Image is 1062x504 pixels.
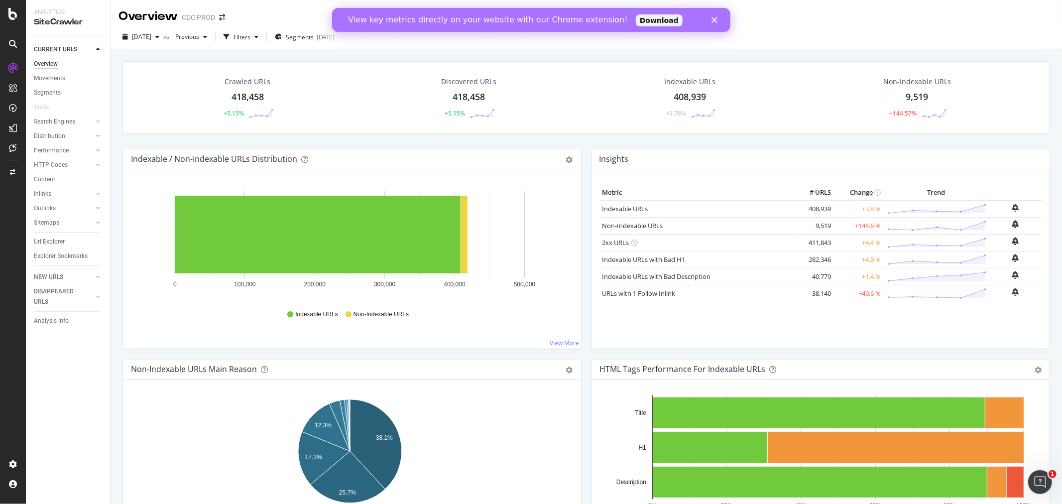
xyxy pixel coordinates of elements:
div: bell-plus [1012,220,1019,228]
div: bell-plus [1012,237,1019,245]
div: CURRENT URLS [34,44,77,55]
div: Explorer Bookmarks [34,251,88,261]
iframe: Intercom live chat [1028,470,1052,494]
a: Non-Indexable URLs [602,221,663,230]
a: Indexable URLs [602,204,648,213]
a: Distribution [34,131,93,141]
text: 300,000 [374,281,396,288]
a: Visits [34,102,59,113]
a: Indexable URLs with Bad H1 [602,255,686,264]
td: +1.4 % [833,268,883,285]
text: Title [635,409,646,416]
a: HTTP Codes [34,160,93,170]
div: bell-plus [1012,204,1019,212]
div: Crawled URLs [225,77,271,87]
div: Movements [34,73,65,84]
span: Non-Indexable URLs [354,310,409,319]
div: Discovered URLs [441,77,496,87]
text: 17.3% [305,454,322,461]
td: +3.8 % [833,200,883,218]
text: 200,000 [304,281,326,288]
span: vs [163,32,171,41]
td: 40,779 [794,268,833,285]
th: # URLS [794,185,833,200]
button: Previous [171,29,211,45]
div: 418,458 [453,91,485,104]
a: Sitemaps [34,218,93,228]
a: NEW URLS [34,272,93,282]
td: 38,140 [794,285,833,302]
text: 100,000 [234,281,256,288]
div: HTTP Codes [34,160,68,170]
div: +5.15% [445,109,465,118]
span: Segments [286,33,314,41]
span: 1 [1049,470,1057,478]
div: gear [566,156,573,163]
div: SiteCrawler [34,16,102,28]
span: 2025 Aug. 22nd [132,32,151,41]
a: Performance [34,145,93,156]
a: DISAPPEARED URLS [34,286,93,307]
div: gear [566,367,573,374]
div: Inlinks [34,189,51,199]
td: +40.6 % [833,285,883,302]
a: Analysis Info [34,316,103,326]
svg: A chart. [131,185,569,301]
td: +4.5 % [833,251,883,268]
div: Outlinks [34,203,56,214]
text: 25.7% [339,489,356,496]
div: Fermer [379,9,389,15]
div: DISAPPEARED URLS [34,286,84,307]
div: Indexable URLs [664,77,715,87]
div: 418,458 [232,91,264,104]
div: +3.78% [666,109,686,118]
div: CDC PROD [182,12,215,22]
td: 411,843 [794,234,833,251]
div: Overview [34,59,58,69]
a: URLs with 1 Follow Inlink [602,289,676,298]
div: Content [34,174,55,185]
td: 282,346 [794,251,833,268]
text: 38.1% [376,434,393,441]
a: Indexable URLs with Bad Description [602,272,711,281]
a: Content [34,174,103,185]
a: Segments [34,88,103,98]
a: Inlinks [34,189,93,199]
div: Segments [34,88,61,98]
a: Outlinks [34,203,93,214]
div: Non-Indexable URLs [883,77,951,87]
iframe: Intercom live chat bannière [332,8,730,32]
a: View More [550,339,580,347]
td: +144.6 % [833,217,883,234]
div: Visits [34,102,49,113]
span: Previous [171,32,199,41]
a: Explorer Bookmarks [34,251,103,261]
text: 12.3% [315,422,332,429]
div: +144.57% [890,109,917,118]
a: CURRENT URLS [34,44,93,55]
div: arrow-right-arrow-left [219,14,225,21]
button: Filters [220,29,262,45]
div: Url Explorer [34,237,65,247]
div: Analytics [34,8,102,16]
button: [DATE] [118,29,163,45]
td: +4.4 % [833,234,883,251]
div: Non-Indexable URLs Main Reason [131,364,257,374]
div: Sitemaps [34,218,59,228]
th: Trend [883,185,989,200]
div: Overview [118,8,178,25]
div: bell-plus [1012,254,1019,262]
div: [DATE] [317,33,335,41]
text: 0 [173,281,177,288]
text: Description [616,479,646,486]
text: 400,000 [444,281,466,288]
div: Performance [34,145,69,156]
a: Url Explorer [34,237,103,247]
button: Segments[DATE] [271,29,339,45]
div: 9,519 [906,91,929,104]
div: bell-plus [1012,271,1019,279]
th: Metric [600,185,794,200]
